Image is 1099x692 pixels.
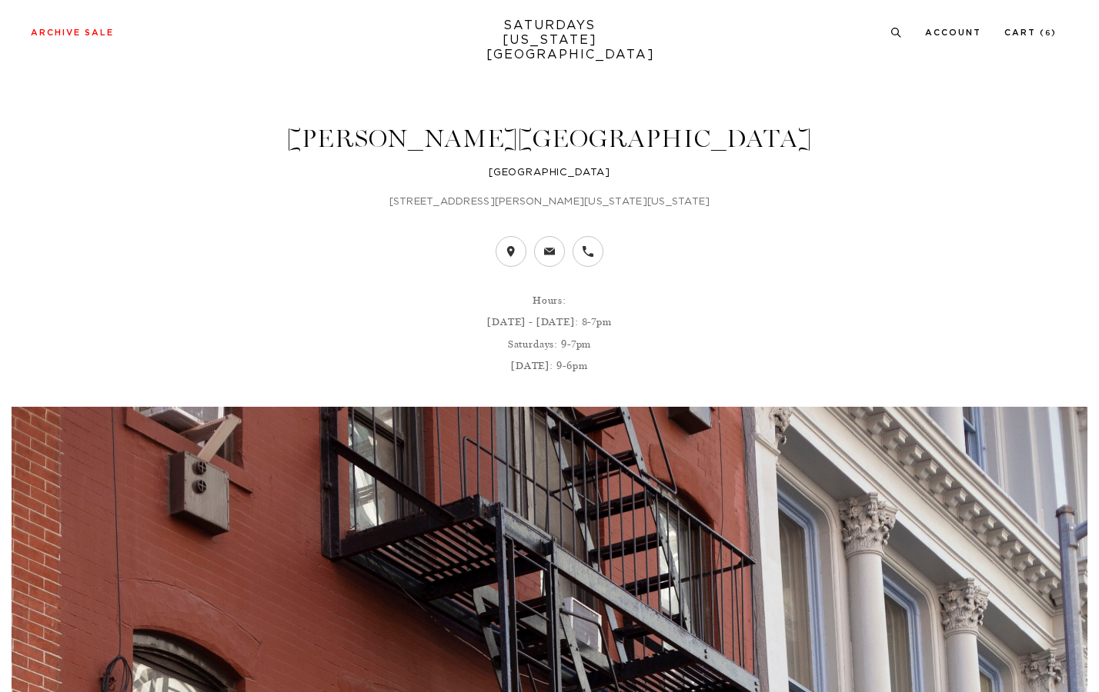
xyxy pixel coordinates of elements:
[12,126,1087,151] h1: [PERSON_NAME][GEOGRAPHIC_DATA]
[1045,30,1051,37] small: 6
[12,195,1087,210] p: [STREET_ADDRESS][PERSON_NAME][US_STATE][US_STATE]
[12,337,1087,352] p: Saturdays: 9-7pm
[12,165,1087,181] h4: [GEOGRAPHIC_DATA]
[486,18,613,62] a: SATURDAYS[US_STATE][GEOGRAPHIC_DATA]
[12,293,1087,308] p: Hours:
[12,314,1087,330] p: [DATE] - [DATE]: 8-7pm
[12,358,1087,374] p: [DATE]: 9-6pm
[31,28,114,37] a: Archive Sale
[925,28,981,37] a: Account
[1004,28,1057,37] a: Cart (6)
